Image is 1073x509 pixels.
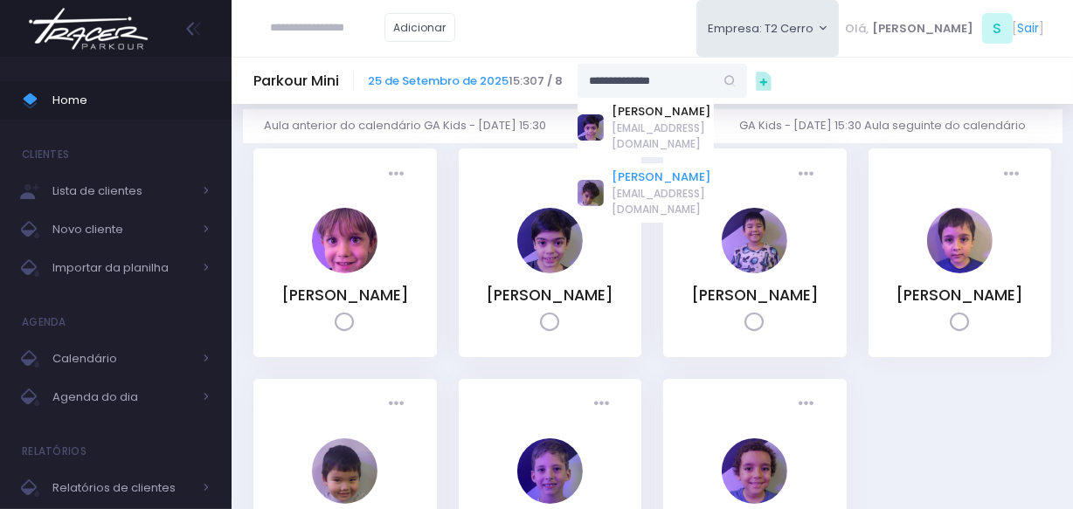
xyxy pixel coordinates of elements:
[52,180,192,203] span: Lista de clientes
[722,208,787,273] img: Leonardo Arina Scudeller
[52,89,210,112] span: Home
[369,72,509,89] a: 25 de Setembro de 2025
[613,186,714,217] span: [EMAIL_ADDRESS][DOMAIN_NAME]
[927,208,993,273] img: Lucas Kaufman Gomes
[253,72,339,90] h5: Parkour Mini
[312,261,377,278] a: Felipe Cardoso
[839,9,1051,48] div: [ ]
[517,261,583,278] a: Guilherme V F Minghetti
[52,257,192,279] span: Importar da planilha
[486,285,613,306] a: [PERSON_NAME]
[538,72,564,89] strong: 7 / 8
[613,103,714,120] a: [PERSON_NAME]
[1018,19,1040,38] a: Sair
[691,285,819,306] a: [PERSON_NAME]
[384,13,456,42] a: Adicionar
[312,492,377,508] a: Mikael Arina Scudeller
[739,109,1040,143] a: GA Kids - [DATE] 15:30 Aula seguinte do calendário
[613,120,714,152] span: [EMAIL_ADDRESS][DOMAIN_NAME]
[872,20,973,38] span: [PERSON_NAME]
[22,305,66,340] h4: Agenda
[52,386,192,409] span: Agenda do dia
[982,13,1013,44] span: S
[52,218,192,241] span: Novo cliente
[927,261,993,278] a: Lucas Kaufman Gomes
[722,492,787,508] a: Vicente Mota silva
[281,285,409,306] a: [PERSON_NAME]
[613,169,714,186] a: [PERSON_NAME]
[896,285,1023,306] a: [PERSON_NAME]
[517,492,583,508] a: Rafael Pollastri Mantesso
[517,438,583,504] img: Rafael Pollastri Mantesso
[722,261,787,278] a: Leonardo Arina Scudeller
[312,208,377,273] img: Felipe Cardoso
[312,438,377,504] img: Mikael Arina Scudeller
[846,20,869,38] span: Olá,
[22,137,69,172] h4: Clientes
[52,347,192,370] span: Calendário
[517,208,583,273] img: Guilherme V F Minghetti
[22,434,87,469] h4: Relatórios
[369,72,564,90] span: 15:30
[722,438,787,504] img: Vicente Mota silva
[52,477,192,499] span: Relatórios de clientes
[265,109,561,143] a: Aula anterior do calendário GA Kids - [DATE] 15:30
